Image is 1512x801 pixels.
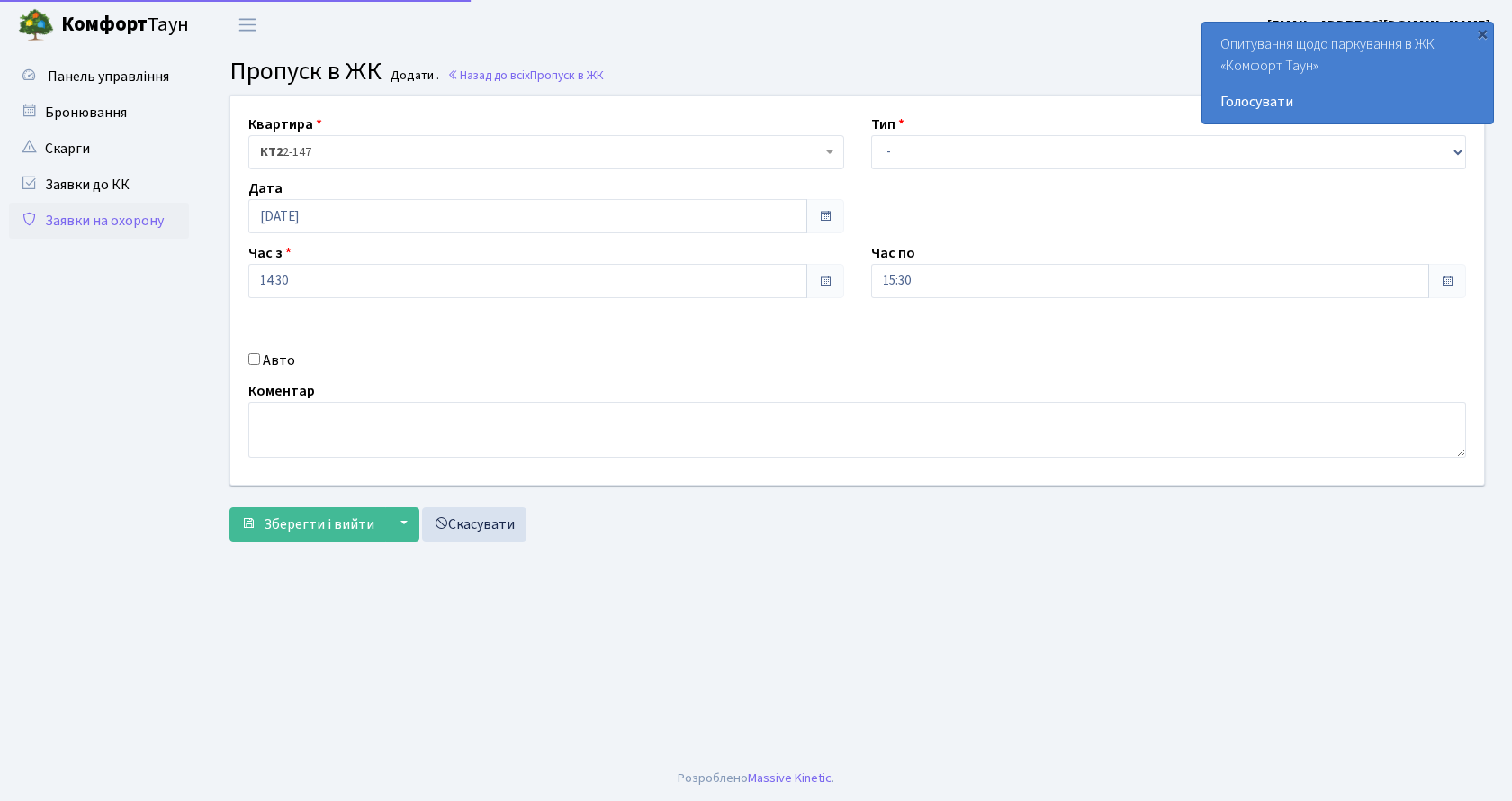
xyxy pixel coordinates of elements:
span: Зберегти і вийти [264,514,374,534]
button: Переключити навігацію [225,10,270,40]
a: Голосувати [1220,91,1475,113]
div: Розроблено . [678,769,834,788]
span: <b>КТ2</b>&nbsp;&nbsp;&nbsp;2-147 [260,143,822,161]
span: Пропуск в ЖК [530,67,604,84]
a: [EMAIL_ADDRESS][DOMAIN_NAME] [1267,14,1490,36]
span: Панель управління [48,67,169,86]
button: Зберегти і вийти [229,507,386,542]
div: Опитування щодо паркування в ЖК «Комфорт Таун» [1202,23,1493,123]
a: Назад до всіхПропуск в ЖК [447,67,604,84]
span: Пропуск в ЖК [229,53,382,89]
a: Бронювання [9,95,189,131]
b: КТ2 [260,143,283,161]
label: Час з [248,242,292,264]
label: Коментар [248,380,315,402]
label: Квартира [248,114,322,135]
label: Час по [871,242,915,264]
a: Massive Kinetic [748,769,832,787]
a: Панель управління [9,59,189,95]
span: <b>КТ2</b>&nbsp;&nbsp;&nbsp;2-147 [248,135,844,169]
b: Комфорт [61,10,148,39]
img: logo.png [18,7,54,43]
a: Заявки на охорону [9,203,189,239]
a: Скасувати [422,507,526,542]
label: Авто [263,350,295,371]
b: [EMAIL_ADDRESS][DOMAIN_NAME] [1267,15,1490,35]
a: Заявки до КК [9,167,189,203]
label: Дата [248,177,283,199]
span: Таун [61,10,189,41]
small: Додати . [387,68,439,84]
a: Скарги [9,131,189,167]
label: Тип [871,114,904,135]
div: × [1473,24,1491,42]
